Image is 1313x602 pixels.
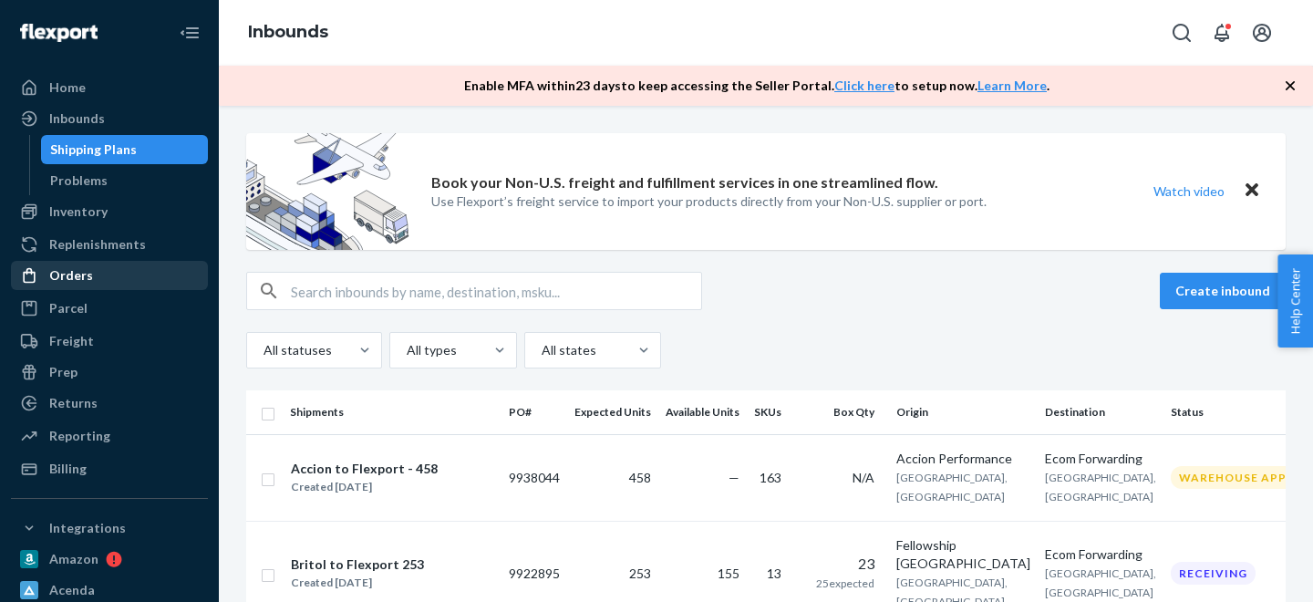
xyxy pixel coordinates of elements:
span: 25 expected [816,576,874,590]
button: Open account menu [1244,15,1280,51]
ol: breadcrumbs [233,6,343,59]
p: Use Flexport’s freight service to import your products directly from your Non-U.S. supplier or port. [431,192,987,211]
div: Fellowship [GEOGRAPHIC_DATA] [896,536,1030,573]
button: Watch video [1142,178,1236,204]
th: Shipments [283,390,501,434]
span: [GEOGRAPHIC_DATA], [GEOGRAPHIC_DATA] [1045,566,1156,599]
span: Support [15,13,80,29]
a: Parcel [11,294,208,323]
div: Freight [49,332,94,350]
span: 163 [760,470,781,485]
div: Amazon [49,550,98,568]
div: Inventory [49,202,108,221]
img: Flexport logo [20,24,98,42]
div: Billing [49,460,87,478]
div: Returns [49,394,98,412]
div: Created [DATE] [291,478,438,496]
div: Britol to Flexport 253 [291,555,424,574]
a: Amazon [11,545,208,574]
th: Origin [889,390,1038,434]
a: Orders [11,261,208,290]
a: Replenishments [11,230,208,259]
span: 155 [718,566,739,581]
a: Inbounds [248,22,328,42]
button: Close Navigation [171,15,208,51]
span: [GEOGRAPHIC_DATA], [GEOGRAPHIC_DATA] [896,471,1008,503]
div: 23 [803,554,874,575]
div: Accion Performance [896,450,1030,468]
div: Acenda [49,581,95,599]
input: All states [540,341,542,359]
div: Receiving [1171,562,1256,585]
div: Home [49,78,86,97]
td: 9938044 [501,434,567,521]
th: Available Units [658,390,747,434]
div: Replenishments [49,235,146,254]
a: Shipping Plans [41,135,209,164]
a: Returns [11,389,208,418]
a: Problems [41,166,209,195]
button: Help Center [1277,254,1313,348]
input: All statuses [262,341,264,359]
a: Reporting [11,421,208,451]
a: Freight [11,327,208,356]
input: All types [405,341,407,359]
a: Home [11,73,208,102]
button: Open Search Box [1163,15,1200,51]
p: Book your Non-U.S. freight and fulfillment services in one streamlined flow. [431,172,938,193]
input: Search inbounds by name, destination, msku... [291,273,701,309]
div: Ecom Forwarding [1045,545,1156,564]
div: Problems [50,171,108,190]
a: Click here [834,78,894,93]
div: Shipping Plans [50,140,137,159]
span: — [729,470,739,485]
th: Destination [1038,390,1163,434]
a: Prep [11,358,208,387]
div: Prep [49,363,78,381]
th: Expected Units [567,390,658,434]
div: Inbounds [49,109,105,128]
a: Inbounds [11,104,208,133]
button: Create inbound [1160,273,1286,309]
span: 458 [629,470,651,485]
th: SKUs [747,390,796,434]
span: N/A [853,470,874,485]
div: Orders [49,266,93,285]
button: Open notifications [1204,15,1240,51]
div: Created [DATE] [291,574,424,592]
p: Enable MFA within 23 days to keep accessing the Seller Portal. to setup now. . [464,77,1049,95]
button: Close [1240,178,1264,204]
div: Integrations [49,519,126,537]
th: PO# [501,390,567,434]
span: 253 [629,566,651,581]
a: Learn More [977,78,1047,93]
a: Inventory [11,197,208,226]
div: Accion to Flexport - 458 [291,460,438,478]
div: Reporting [49,427,110,445]
th: Box Qty [796,390,889,434]
span: 13 [767,566,781,581]
div: Parcel [49,299,88,317]
a: Billing [11,454,208,483]
button: Integrations [11,514,208,543]
div: Ecom Forwarding [1045,450,1156,468]
span: [GEOGRAPHIC_DATA], [GEOGRAPHIC_DATA] [1045,471,1156,503]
